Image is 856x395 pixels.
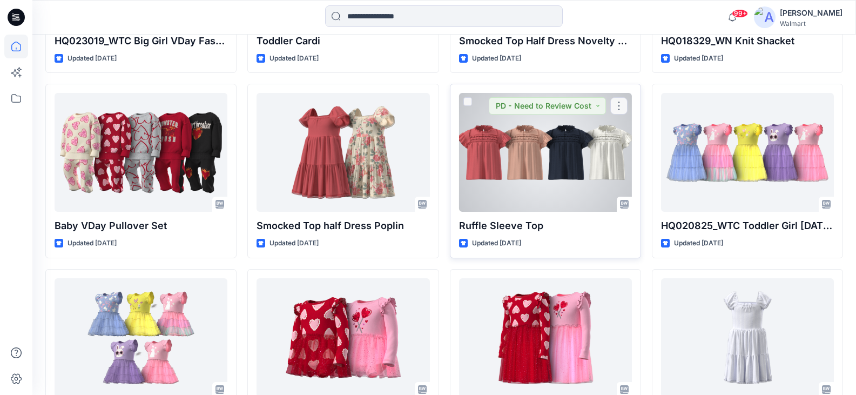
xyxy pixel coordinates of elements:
p: Updated [DATE] [269,53,319,64]
p: Toddler Cardi [257,34,429,49]
p: Smocked Top Half Dress Novelty Fabric [459,34,632,49]
p: Updated [DATE] [269,238,319,249]
span: 99+ [732,9,748,18]
p: Ruffle Sleeve Top [459,218,632,233]
p: Baby VDay Pullover Set [55,218,227,233]
p: Updated [DATE] [68,238,117,249]
p: Updated [DATE] [68,53,117,64]
p: Updated [DATE] [674,238,723,249]
p: HQ023019_WTC Big Girl VDay Fashion Bottom [55,34,227,49]
p: HQ020825_WTC Toddler Girl [DATE] Tutu Dress [661,218,834,233]
p: Smocked Top half Dress Poplin [257,218,429,233]
p: HQ018329_WN Knit Shacket [661,34,834,49]
p: Updated [DATE] [674,53,723,64]
p: Updated [DATE] [472,53,521,64]
a: Baby VDay Pullover Set [55,93,227,212]
a: Smocked Top half Dress Poplin [257,93,429,212]
p: Updated [DATE] [472,238,521,249]
div: Walmart [780,19,842,28]
a: Ruffle Sleeve Top [459,93,632,212]
img: avatar [754,6,776,28]
div: [PERSON_NAME] [780,6,842,19]
a: HQ020825_WTC Toddler Girl Easter Tutu Dress [661,93,834,212]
